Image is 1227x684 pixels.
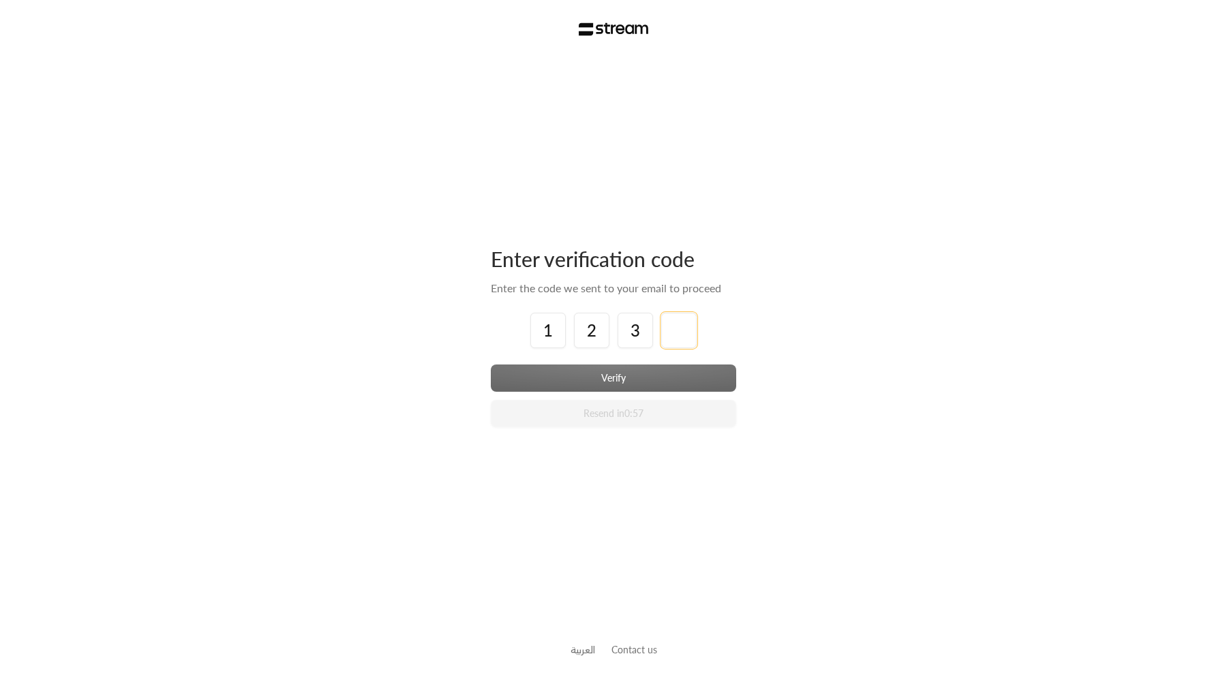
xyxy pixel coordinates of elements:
[611,642,657,657] button: Contact us
[611,644,657,655] a: Contact us
[571,637,595,662] a: العربية
[491,280,736,296] div: Enter the code we sent to your email to proceed
[491,246,736,272] div: Enter verification code
[579,22,649,36] img: Stream Logo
